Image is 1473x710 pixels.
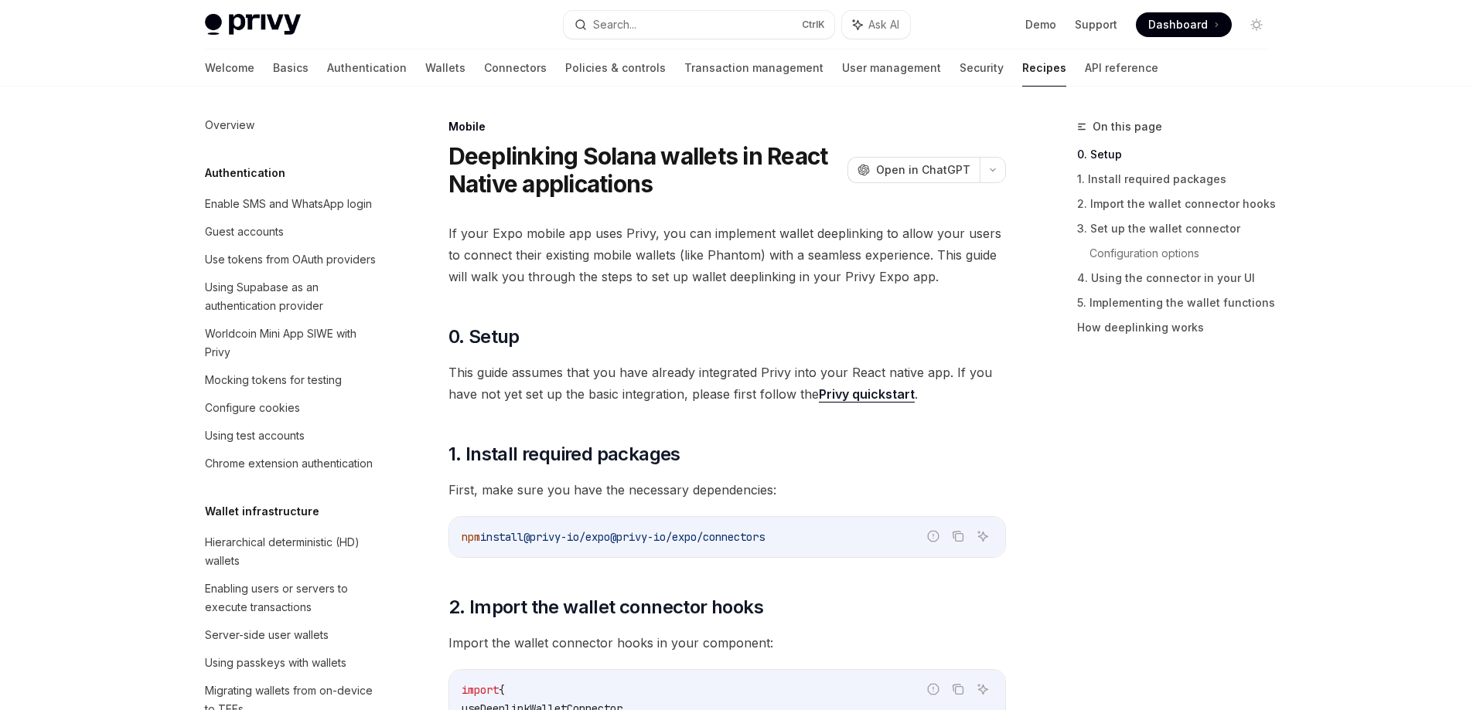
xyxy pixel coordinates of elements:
[205,579,381,617] div: Enabling users or servers to execute transactions
[448,223,1006,287] span: If your Expo mobile app uses Privy, you can implement wallet deeplinking to allow your users to c...
[193,621,390,649] a: Server-side user wallets
[842,11,910,39] button: Ask AI
[193,246,390,273] a: Use tokens from OAuth providers
[868,17,899,32] span: Ask AI
[193,649,390,677] a: Using passkeys with wallets
[1022,49,1066,87] a: Recipes
[847,157,980,183] button: Open in ChatGPT
[205,626,329,644] div: Server-side user wallets
[1077,192,1281,216] a: 2. Import the wallet connector hooks
[205,49,254,87] a: Welcome
[499,683,505,697] span: {
[480,530,523,544] span: install
[205,502,319,521] h5: Wallet infrastructure
[1077,315,1281,340] a: How deeplinking works
[205,371,342,389] div: Mocking tokens for testing
[1136,12,1232,37] a: Dashboard
[565,49,666,87] a: Policies & controls
[462,530,480,544] span: npm
[327,49,407,87] a: Authentication
[960,49,1004,87] a: Security
[448,362,1006,405] span: This guide assumes that you have already integrated Privy into your React native app. If you have...
[193,366,390,394] a: Mocking tokens for testing
[193,394,390,422] a: Configure cookies
[948,526,968,546] button: Copy the contents from the code block
[1077,266,1281,290] a: 4. Using the connector in your UI
[448,442,680,467] span: 1. Install required packages
[193,111,390,139] a: Overview
[205,195,372,213] div: Enable SMS and WhatsApp login
[1077,142,1281,167] a: 0. Setup
[484,49,547,87] a: Connectors
[205,250,376,269] div: Use tokens from OAuth providers
[819,386,915,403] a: Privy quickstart
[273,49,309,87] a: Basics
[205,223,284,241] div: Guest accounts
[564,11,834,39] button: Search...CtrlK
[193,575,390,621] a: Enabling users or servers to execute transactions
[876,162,970,178] span: Open in ChatGPT
[610,530,765,544] span: @privy-io/expo/connectors
[205,14,301,36] img: light logo
[193,273,390,320] a: Using Supabase as an authentication provider
[193,190,390,218] a: Enable SMS and WhatsApp login
[923,679,943,699] button: Report incorrect code
[462,683,499,697] span: import
[205,654,346,672] div: Using passkeys with wallets
[448,632,1006,654] span: Import the wallet connector hooks in your component:
[1077,167,1281,192] a: 1. Install required packages
[193,528,390,575] a: Hierarchical deterministic (HD) wallets
[193,218,390,246] a: Guest accounts
[448,595,763,620] span: 2. Import the wallet connector hooks
[948,679,968,699] button: Copy the contents from the code block
[1089,241,1281,266] a: Configuration options
[193,450,390,477] a: Chrome extension authentication
[205,399,300,417] div: Configure cookies
[1025,17,1056,32] a: Demo
[1244,12,1269,37] button: Toggle dark mode
[448,119,1006,134] div: Mobile
[1075,17,1117,32] a: Support
[523,530,610,544] span: @privy-io/expo
[802,19,825,31] span: Ctrl K
[1085,49,1158,87] a: API reference
[205,533,381,570] div: Hierarchical deterministic (HD) wallets
[205,278,381,315] div: Using Supabase as an authentication provider
[448,324,520,349] span: 0. Setup
[193,422,390,450] a: Using test accounts
[205,164,285,182] h5: Authentication
[448,479,1006,501] span: First, make sure you have the necessary dependencies:
[593,15,636,34] div: Search...
[973,679,993,699] button: Ask AI
[1077,216,1281,241] a: 3. Set up the wallet connector
[205,454,373,473] div: Chrome extension authentication
[923,526,943,546] button: Report incorrect code
[973,526,993,546] button: Ask AI
[684,49,823,87] a: Transaction management
[1148,17,1208,32] span: Dashboard
[205,116,254,134] div: Overview
[205,426,305,445] div: Using test accounts
[1077,290,1281,315] a: 5. Implementing the wallet functions
[1093,117,1162,136] span: On this page
[842,49,941,87] a: User management
[448,142,841,198] h1: Deeplinking Solana wallets in React Native applications
[205,324,381,362] div: Worldcoin Mini App SIWE with Privy
[425,49,465,87] a: Wallets
[193,320,390,366] a: Worldcoin Mini App SIWE with Privy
